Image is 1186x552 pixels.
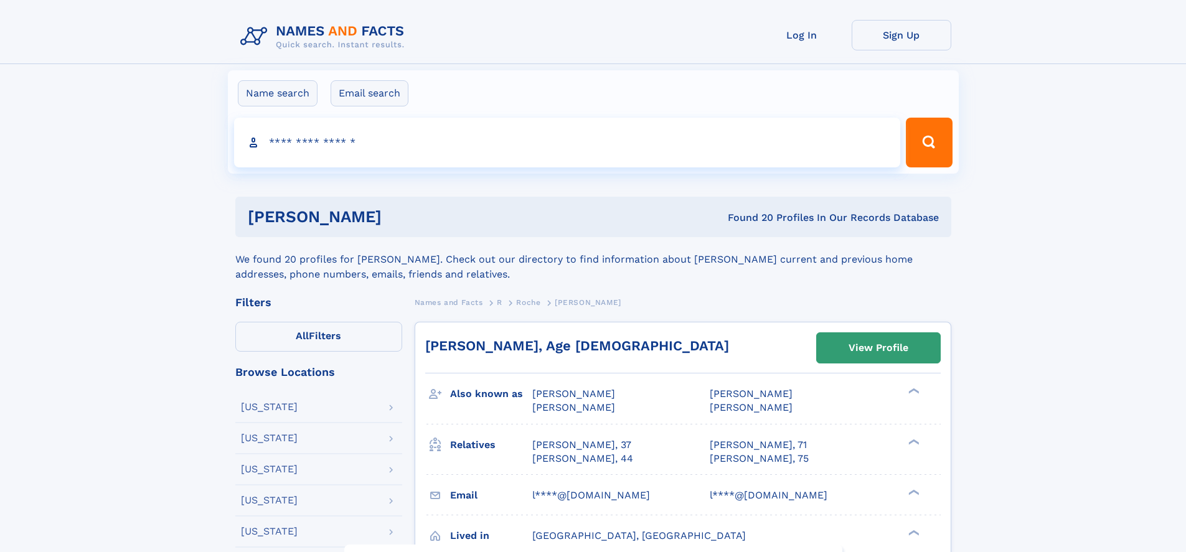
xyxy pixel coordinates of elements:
[415,294,483,310] a: Names and Facts
[241,464,298,474] div: [US_STATE]
[450,434,532,456] h3: Relatives
[852,20,951,50] a: Sign Up
[532,401,615,413] span: [PERSON_NAME]
[710,452,809,465] a: [PERSON_NAME], 75
[906,118,952,167] button: Search Button
[331,80,408,106] label: Email search
[905,437,920,446] div: ❯
[532,530,746,541] span: [GEOGRAPHIC_DATA], [GEOGRAPHIC_DATA]
[234,118,901,167] input: search input
[849,334,908,362] div: View Profile
[241,402,298,412] div: [US_STATE]
[905,488,920,496] div: ❯
[296,330,309,342] span: All
[248,209,555,225] h1: [PERSON_NAME]
[710,401,793,413] span: [PERSON_NAME]
[241,495,298,505] div: [US_STATE]
[555,298,621,307] span: [PERSON_NAME]
[516,294,540,310] a: Roche
[532,452,633,465] a: [PERSON_NAME], 44
[752,20,852,50] a: Log In
[235,20,415,54] img: Logo Names and Facts
[238,80,318,106] label: Name search
[497,298,502,307] span: R
[710,438,807,452] a: [PERSON_NAME], 71
[817,333,940,363] a: View Profile
[241,526,298,536] div: [US_STATE]
[235,237,951,282] div: We found 20 profiles for [PERSON_NAME]. Check out our directory to find information about [PERSON...
[235,297,402,308] div: Filters
[710,388,793,400] span: [PERSON_NAME]
[532,388,615,400] span: [PERSON_NAME]
[516,298,540,307] span: Roche
[532,438,631,452] a: [PERSON_NAME], 37
[235,322,402,352] label: Filters
[235,367,402,378] div: Browse Locations
[425,338,729,353] a: [PERSON_NAME], Age [DEMOGRAPHIC_DATA]
[497,294,502,310] a: R
[450,525,532,546] h3: Lived in
[450,485,532,506] h3: Email
[905,387,920,395] div: ❯
[555,211,939,225] div: Found 20 Profiles In Our Records Database
[905,528,920,536] div: ❯
[450,383,532,405] h3: Also known as
[241,433,298,443] div: [US_STATE]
